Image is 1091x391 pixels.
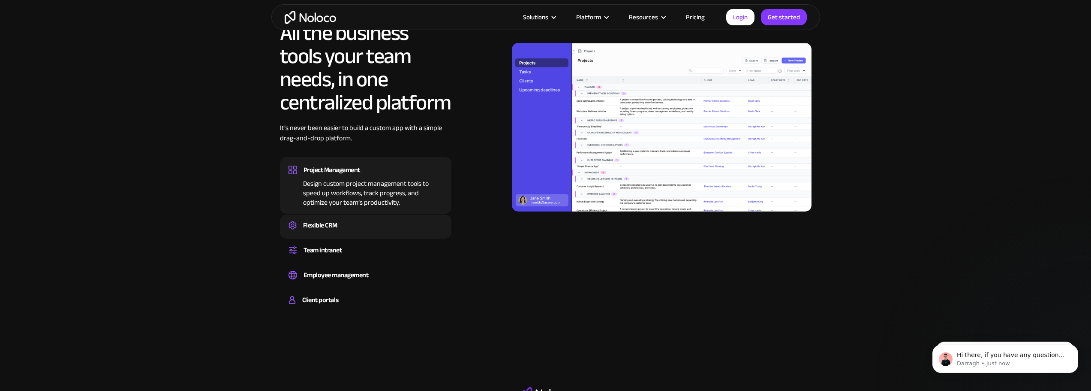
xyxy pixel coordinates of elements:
div: It’s never been easier to build a custom app with a simple drag-and-drop platform. [280,123,451,156]
iframe: Intercom notifications message [920,327,1091,387]
div: Client portals [302,294,338,306]
a: home [285,11,336,24]
div: Solutions [512,12,565,23]
div: Create a custom CRM that you can adapt to your business’s needs, centralize your workflows, and m... [289,232,443,234]
div: Platform [576,12,601,23]
div: Build a secure, fully-branded, and personalized client portal that lets your customers self-serve. [289,306,443,309]
div: Set up a central space for your team to collaborate, share information, and stay up to date on co... [289,257,443,259]
h2: All the business tools your team needs, in one centralized platform [280,21,451,114]
div: Team intranet [304,244,342,257]
div: Platform [565,12,618,23]
div: Easily manage employee information, track performance, and handle HR tasks from a single platform. [289,282,443,284]
div: Design custom project management tools to speed up workflows, track progress, and optimize your t... [289,176,443,207]
div: Solutions [523,12,548,23]
div: Employee management [304,269,369,282]
div: Resources [618,12,675,23]
div: Flexible CRM [303,219,337,232]
div: Project Management [304,164,360,176]
a: Pricing [675,12,715,23]
div: Resources [629,12,658,23]
a: Get started [761,9,807,25]
a: Login [726,9,754,25]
